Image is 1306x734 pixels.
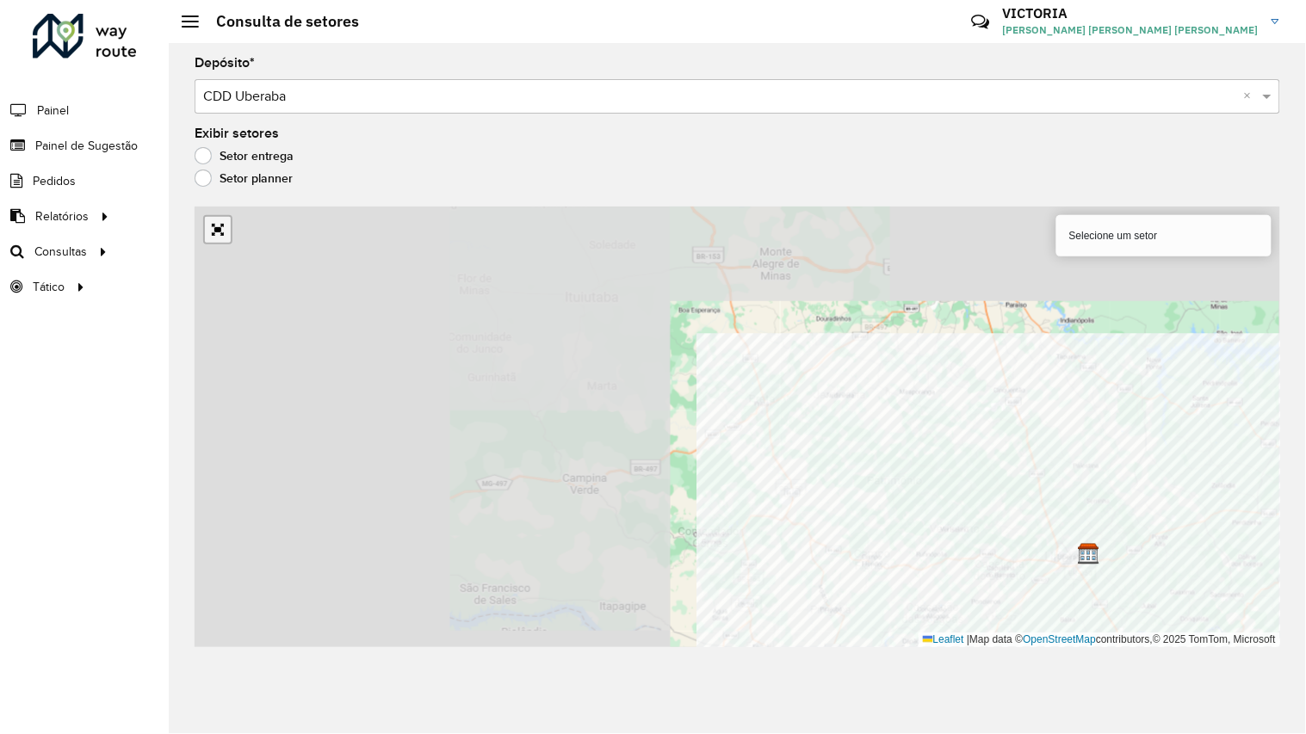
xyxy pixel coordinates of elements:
h3: VICTORIA [1003,5,1259,22]
div: Map data © contributors,© 2025 TomTom, Microsoft [919,632,1280,647]
label: Depósito [195,52,255,73]
span: Relatórios [35,207,89,225]
span: Clear all [1244,86,1259,107]
span: | [967,633,969,645]
h2: Consulta de setores [199,12,359,31]
div: Selecione um setor [1056,215,1272,256]
span: Consultas [34,243,87,261]
span: Painel [37,102,69,120]
span: Tático [33,278,65,296]
span: [PERSON_NAME] [PERSON_NAME] [PERSON_NAME] [1003,22,1259,38]
label: Exibir setores [195,123,279,144]
label: Setor planner [195,170,293,187]
a: OpenStreetMap [1024,633,1097,645]
a: Contato Rápido [962,3,999,40]
a: Abrir mapa em tela cheia [205,217,231,243]
label: Setor entrega [195,147,294,164]
a: Leaflet [923,633,964,645]
span: Pedidos [33,172,76,190]
span: Painel de Sugestão [35,137,138,155]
